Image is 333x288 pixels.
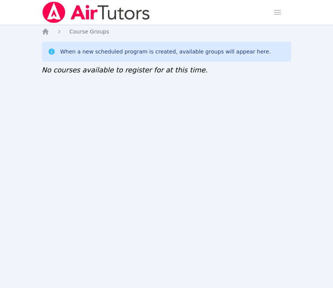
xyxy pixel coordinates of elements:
[60,48,271,55] div: When a new scheduled program is created, available groups will appear here.
[42,28,291,35] nav: Breadcrumb
[69,28,109,35] span: Course Groups
[42,2,151,23] img: Air Tutors
[69,28,109,35] a: Course Groups
[42,66,208,74] span: No courses available to register for at this time.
